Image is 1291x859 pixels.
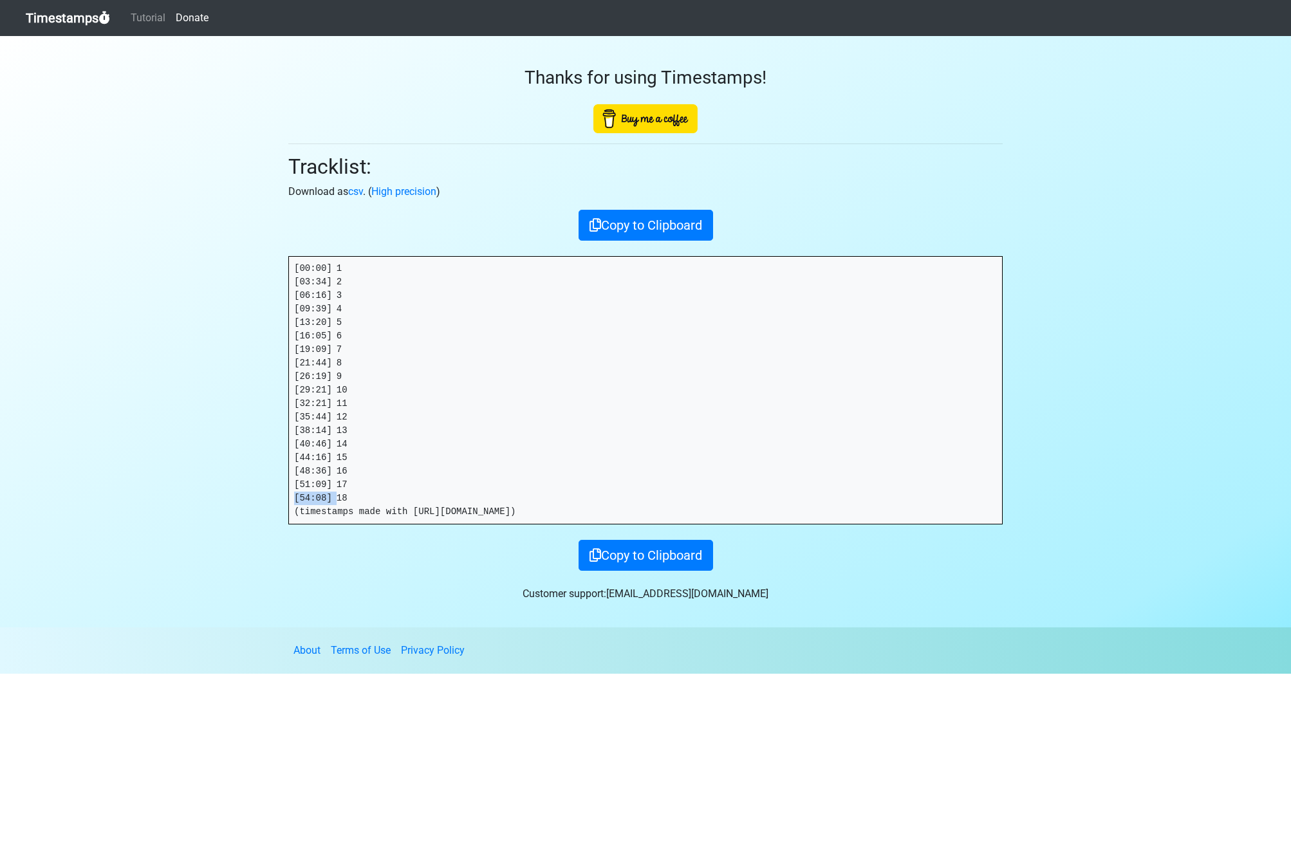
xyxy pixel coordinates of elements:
[579,540,713,571] button: Copy to Clipboard
[293,644,320,656] a: About
[26,5,110,31] a: Timestamps
[371,185,436,198] a: High precision
[125,5,171,31] a: Tutorial
[171,5,214,31] a: Donate
[401,644,465,656] a: Privacy Policy
[288,184,1003,199] p: Download as . ( )
[593,104,698,133] img: Buy Me A Coffee
[288,67,1003,89] h3: Thanks for using Timestamps!
[348,185,363,198] a: csv
[288,154,1003,179] h2: Tracklist:
[289,257,1002,524] pre: [00:00] 1 [03:34] 2 [06:16] 3 [09:39] 4 [13:20] 5 [16:05] 6 [19:09] 7 [21:44] 8 [26:19] 9 [29:21]...
[579,210,713,241] button: Copy to Clipboard
[331,644,391,656] a: Terms of Use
